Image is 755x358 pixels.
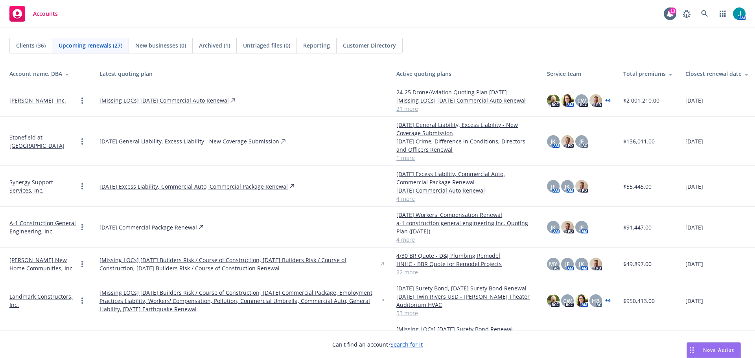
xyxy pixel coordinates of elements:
[99,223,197,231] a: [DATE] Commercial Package Renewal
[565,182,570,191] span: JK
[390,341,423,348] a: Search for it
[9,256,77,272] a: [PERSON_NAME] New Home Communities, Inc.
[685,137,703,145] span: [DATE]
[575,180,588,193] img: photo
[332,340,423,349] span: Can't find an account?
[605,298,611,303] a: + 4
[687,343,697,358] div: Drag to move
[396,170,534,186] a: [DATE] Excess Liability, Commercial Auto, Commercial Package Renewal
[685,260,703,268] span: [DATE]
[605,98,611,103] a: + 4
[551,223,556,231] span: JK
[579,260,584,268] span: JK
[579,137,584,145] span: JF
[577,96,586,105] span: CW
[77,259,87,269] a: Open options
[549,260,557,268] span: MY
[685,96,703,105] span: [DATE]
[396,211,534,219] a: [DATE] Workers' Compensation Renewal
[77,222,87,232] a: Open options
[396,88,534,96] a: 24-25 Drone/Aviation Quoting Plan [DATE]
[551,182,555,191] span: JF
[579,223,584,231] span: JF
[33,11,58,17] span: Accounts
[99,70,384,78] div: Latest quoting plan
[9,292,77,309] a: Landmark Constructors, Inc.
[703,347,734,353] span: Nova Assist
[99,288,380,313] a: [Missing LOCs] [DATE] Builders Risk / Course of Construction, [DATE] Commercial Package, Employme...
[561,94,574,107] img: photo
[396,154,534,162] a: 1 more
[623,96,659,105] span: $2,001,210.00
[396,137,534,154] a: [DATE] Crime, Difference in Conditions, Directors and Officers Renewal
[6,3,61,25] a: Accounts
[396,96,534,105] a: [Missing LOCs] [DATE] Commercial Auto Renewal
[685,70,749,78] div: Closest renewal date
[715,6,731,22] a: Switch app
[9,133,77,150] a: Stonefield at [GEOGRAPHIC_DATA]
[396,268,534,276] a: 22 more
[623,70,673,78] div: Total premiums
[99,256,379,272] a: [Missing LOCs] [DATE] Builders Risk / Course of Construction, [DATE] Builders Risk / Course of Co...
[9,178,77,195] a: Synergy Support Services, Inc.
[685,223,703,231] span: [DATE]
[733,7,746,20] img: photo
[396,325,534,333] a: [Missing LOCs] [DATE] Surety Bond Renewal
[396,105,534,113] a: 21 more
[199,41,230,50] span: Archived (1)
[551,137,556,145] span: JK
[396,121,534,137] a: [DATE] General Liability, Excess Liability - New Coverage Submission
[59,41,122,50] span: Upcoming renewals (27)
[685,182,703,191] span: [DATE]
[99,96,229,105] a: [Missing LOCs] [DATE] Commercial Auto Renewal
[9,329,77,354] a: Synergy Santa [PERSON_NAME] SFR Owner, LLC
[396,186,534,195] a: [DATE] Commercial Auto Renewal
[685,297,703,305] span: [DATE]
[563,297,572,305] span: CW
[343,41,396,50] span: Customer Directory
[135,41,186,50] span: New businesses (0)
[687,342,741,358] button: Nova Assist
[77,182,87,191] a: Open options
[396,284,534,292] a: [DATE] Surety Bond, [DATE] Surety Bond Renewal
[561,221,574,233] img: photo
[77,96,87,105] a: Open options
[396,260,534,268] a: HNHC - BBR Quote for Remodel Projects
[396,292,534,309] a: [DATE] Twin Rivers USD - [PERSON_NAME] Theater Auditorium HVAC
[9,96,66,105] a: [PERSON_NAME], Inc.
[303,41,330,50] span: Reporting
[669,7,676,15] div: 13
[623,137,655,145] span: $136,011.00
[589,258,602,270] img: photo
[9,70,87,78] div: Account name, DBA
[565,260,569,268] span: JF
[77,296,87,305] a: Open options
[697,6,713,22] a: Search
[547,94,560,107] img: photo
[575,294,588,307] img: photo
[623,297,655,305] span: $950,413.00
[396,70,534,78] div: Active quoting plans
[679,6,694,22] a: Report a Bug
[396,219,534,235] a: a-1 construction general engineering inc. Quoting Plan ([DATE])
[99,137,279,145] a: [DATE] General Liability, Excess Liability - New Coverage Submission
[16,41,46,50] span: Clients (36)
[592,297,600,305] span: HB
[99,182,288,191] a: [DATE] Excess Liability, Commercial Auto, Commercial Package Renewal
[623,182,652,191] span: $55,445.00
[396,235,534,244] a: 4 more
[547,294,560,307] img: photo
[77,137,87,146] a: Open options
[396,252,534,260] a: 4/30 BR Quote - D&J Plumbing Remodel
[589,94,602,107] img: photo
[623,223,652,231] span: $91,447.00
[243,41,290,50] span: Untriaged files (0)
[396,195,534,203] a: 4 more
[9,219,77,235] a: A-1 Construction General Engineering, Inc.
[623,260,652,268] span: $49,897.00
